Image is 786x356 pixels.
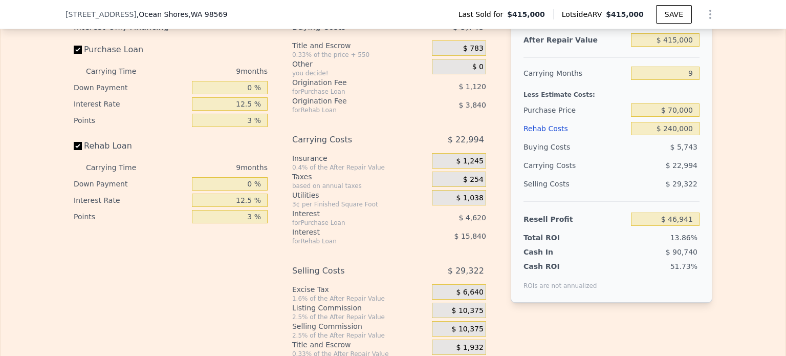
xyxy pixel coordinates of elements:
[292,340,428,350] div: Title and Escrow
[700,4,720,25] button: Show Options
[74,46,82,54] input: Purchase Loan
[137,9,227,19] span: , Ocean Shores
[86,63,152,79] div: Carrying Time
[523,64,627,82] div: Carrying Months
[292,208,406,219] div: Interest
[562,9,606,19] span: Lotside ARV
[463,175,484,184] span: $ 254
[292,219,406,227] div: for Purchase Loan
[523,247,587,257] div: Cash In
[448,131,484,149] span: $ 22,994
[292,163,428,172] div: 0.4% of the After Repair Value
[292,88,406,96] div: for Purchase Loan
[507,9,545,19] span: $415,000
[670,143,697,151] span: $ 5,743
[292,51,428,59] div: 0.33% of the price + 550
[74,176,188,192] div: Down Payment
[86,159,152,176] div: Carrying Time
[523,210,627,228] div: Resell Profit
[74,192,188,208] div: Interest Rate
[523,31,627,49] div: After Repair Value
[670,262,697,270] span: 51.73%
[292,313,428,321] div: 2.5% of the After Repair Value
[463,44,484,53] span: $ 783
[523,175,627,193] div: Selling Costs
[292,153,428,163] div: Insurance
[458,214,486,222] span: $ 4,620
[448,262,484,280] span: $ 29,322
[472,62,484,72] span: $ 0
[458,101,486,109] span: $ 3,840
[292,59,428,69] div: Other
[670,234,697,242] span: 13.86%
[523,82,700,101] div: Less Estimate Costs:
[292,190,428,200] div: Utilities
[523,156,587,175] div: Carrying Costs
[157,159,268,176] div: 9 months
[292,303,428,313] div: Listing Commission
[606,10,644,18] span: $415,000
[292,331,428,340] div: 2.5% of the After Repair Value
[292,172,428,182] div: Taxes
[74,112,188,129] div: Points
[74,142,82,150] input: Rehab Loan
[456,157,483,166] span: $ 1,245
[188,10,227,18] span: , WA 98569
[292,284,428,295] div: Excise Tax
[292,131,406,149] div: Carrying Costs
[656,5,692,24] button: SAVE
[74,96,188,112] div: Interest Rate
[292,262,406,280] div: Selling Costs
[74,137,188,155] label: Rehab Loan
[74,79,188,96] div: Down Payment
[74,208,188,225] div: Points
[666,248,697,256] span: $ 90,740
[666,161,697,170] span: $ 22,994
[65,9,137,19] span: [STREET_ADDRESS]
[454,232,486,240] span: $ 15,840
[456,343,483,352] span: $ 1,932
[292,96,406,106] div: Origination Fee
[523,101,627,119] div: Purchase Price
[523,138,627,156] div: Buying Costs
[292,69,428,77] div: you decide!
[523,271,597,290] div: ROIs are not annualized
[456,288,483,297] span: $ 6,640
[292,106,406,114] div: for Rehab Loan
[157,63,268,79] div: 9 months
[452,325,484,334] span: $ 10,375
[523,119,627,138] div: Rehab Costs
[458,9,508,19] span: Last Sold for
[292,227,406,237] div: Interest
[452,306,484,316] span: $ 10,375
[523,233,587,243] div: Total ROI
[292,182,428,190] div: based on annual taxes
[523,261,597,271] div: Cash ROI
[292,321,428,331] div: Selling Commission
[292,237,406,245] div: for Rehab Loan
[74,40,188,59] label: Purchase Loan
[292,77,406,88] div: Origination Fee
[292,40,428,51] div: Title and Escrow
[292,295,428,303] div: 1.6% of the After Repair Value
[666,180,697,188] span: $ 29,322
[456,194,483,203] span: $ 1,038
[458,82,486,91] span: $ 1,120
[292,200,428,208] div: 3¢ per Finished Square Foot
